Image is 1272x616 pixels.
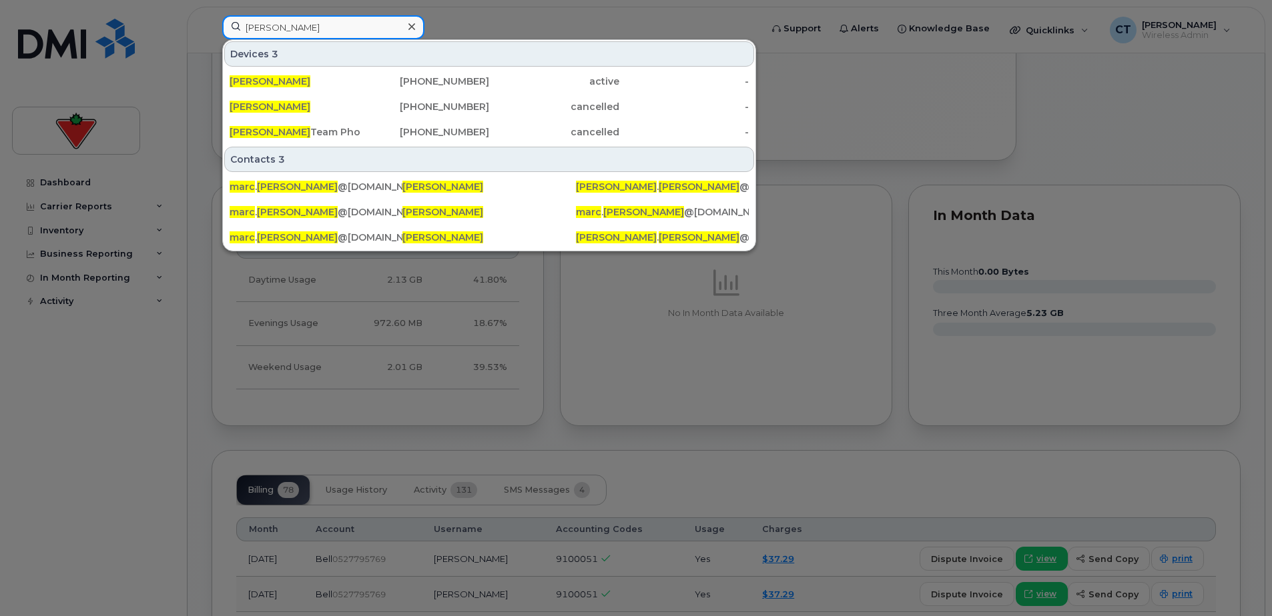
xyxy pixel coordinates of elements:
a: marc.[PERSON_NAME]@[DOMAIN_NAME][PERSON_NAME][PERSON_NAME].[PERSON_NAME]@[DOMAIN_NAME] [224,175,754,199]
span: [PERSON_NAME] [230,75,310,87]
div: [PHONE_NUMBER] [360,75,490,88]
span: marc [230,206,255,218]
span: [PERSON_NAME] [402,206,483,218]
a: [PERSON_NAME]Team Phone[PHONE_NUMBER]cancelled- [224,120,754,144]
span: marc [576,206,601,218]
div: Devices [224,41,754,67]
span: [PERSON_NAME] [257,206,338,218]
span: 3 [272,47,278,61]
div: Team Phone [230,125,360,139]
div: . @[DOMAIN_NAME] [230,205,402,219]
span: [PERSON_NAME] [659,181,739,193]
span: [PERSON_NAME] [257,231,338,243]
div: [PHONE_NUMBER] [360,100,490,113]
span: [PERSON_NAME] [230,101,310,113]
div: cancelled [489,100,619,113]
span: [PERSON_NAME] [230,126,310,138]
span: [PERSON_NAME] [576,181,657,193]
input: Find something... [222,15,424,39]
span: [PERSON_NAME] [576,231,657,243]
div: . @[DOMAIN_NAME] [576,205,749,219]
span: marc [230,181,255,193]
div: - [619,75,749,88]
div: [PHONE_NUMBER] [360,125,490,139]
div: . @[DOMAIN_NAME] [230,180,402,193]
div: . @[DOMAIN_NAME] [230,231,402,244]
a: marc.[PERSON_NAME]@[DOMAIN_NAME][PERSON_NAME]marc.[PERSON_NAME]@[DOMAIN_NAME] [224,200,754,224]
span: 3 [278,153,285,166]
div: cancelled [489,125,619,139]
span: [PERSON_NAME] [659,231,739,243]
div: . @[DOMAIN_NAME] [576,231,749,244]
a: [PERSON_NAME][PHONE_NUMBER]cancelled- [224,95,754,119]
span: [PERSON_NAME] [257,181,338,193]
span: [PERSON_NAME] [603,206,684,218]
div: . @[DOMAIN_NAME] [576,180,749,193]
a: marc.[PERSON_NAME]@[DOMAIN_NAME][PERSON_NAME][PERSON_NAME].[PERSON_NAME]@[DOMAIN_NAME] [224,225,754,249]
div: - [619,125,749,139]
div: active [489,75,619,88]
a: [PERSON_NAME][PHONE_NUMBER]active- [224,69,754,93]
div: - [619,100,749,113]
span: [PERSON_NAME] [402,231,483,243]
div: Contacts [224,147,754,172]
span: marc [230,231,255,243]
span: [PERSON_NAME] [402,181,483,193]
